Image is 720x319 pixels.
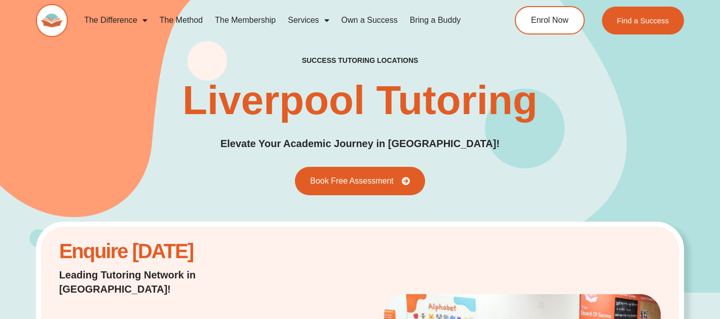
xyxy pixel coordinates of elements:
a: Find a Success [601,7,684,34]
a: Services [282,9,335,32]
a: The Method [154,9,209,32]
span: Book Free Assessment [310,177,394,185]
a: Book Free Assessment [295,167,425,195]
h2: Enquire [DATE] [59,245,274,258]
a: Enrol Now [515,6,585,34]
span: Enrol Now [531,16,569,24]
a: Own a Success [335,9,404,32]
p: Leading Tutoring Network in [GEOGRAPHIC_DATA]! [59,268,274,296]
h2: success tutoring locations [302,56,419,65]
span: Find a Success [617,17,669,24]
p: Elevate Your Academic Journey in [GEOGRAPHIC_DATA]! [220,136,500,152]
a: Bring a Buddy [404,9,467,32]
h1: Liverpool Tutoring [182,80,538,121]
a: The Membership [209,9,282,32]
a: The Difference [78,9,154,32]
nav: Menu [78,9,478,32]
